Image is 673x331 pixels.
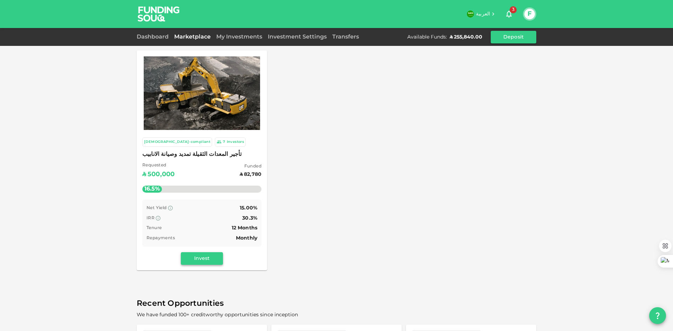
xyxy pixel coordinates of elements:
button: 3 [502,7,516,21]
span: العربية [476,12,490,16]
a: My Investments [213,34,265,40]
img: flag-sa.b9a346574cdc8950dd34b50780441f57.svg [467,11,474,18]
span: 3 [510,6,517,13]
span: Net Yield [147,206,167,210]
div: Available Funds : [407,34,447,41]
div: [DEMOGRAPHIC_DATA]-compliant [144,139,210,145]
a: Transfers [329,34,362,40]
span: 15.00% [240,206,257,211]
div: ʢ 255,840.00 [450,34,482,41]
span: Tenure [147,226,162,230]
a: Marketplace Logo [DEMOGRAPHIC_DATA]-compliant 7Investors تأجير المعدات الثقيلة تمديد وصيانة الانا... [137,50,267,270]
span: We have funded 100+ creditworthy opportunities since inception [137,312,298,317]
img: Marketplace Logo [144,56,260,130]
span: Repayments [147,236,175,240]
span: Requested [142,162,175,169]
button: Deposit [491,31,536,43]
span: Funded [240,163,261,170]
div: 7 [223,139,225,145]
button: Invest [181,252,223,265]
span: Monthly [236,236,257,241]
a: Marketplace [171,34,213,40]
span: تأجير المعدات الثقيلة تمديد وصيانة الانابيب [142,150,261,159]
span: 30.3% [242,216,257,221]
button: question [649,307,666,324]
div: Investors [227,139,244,145]
button: F [524,9,535,19]
span: IRR [147,216,155,220]
a: Investment Settings [265,34,329,40]
span: Recent Opportunities [137,297,536,311]
a: Dashboard [137,34,171,40]
span: 12 Months [232,226,257,230]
